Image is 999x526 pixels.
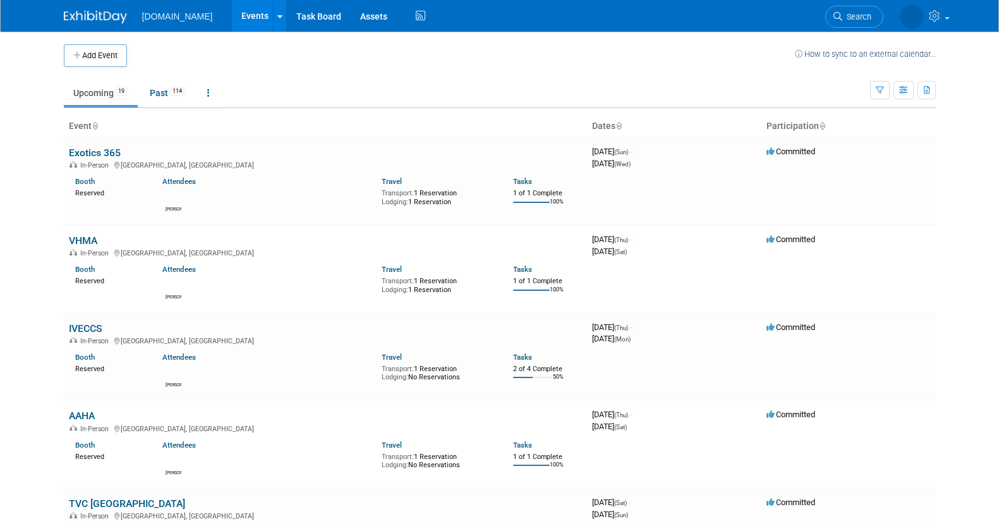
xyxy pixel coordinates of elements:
[382,286,408,294] span: Lodging:
[614,499,627,506] span: (Sat)
[80,161,112,169] span: In-Person
[630,410,632,419] span: -
[382,450,494,470] div: 1 Reservation No Reservations
[513,441,532,450] a: Tasks
[69,498,185,510] a: TVC [GEOGRAPHIC_DATA]
[766,322,815,332] span: Committed
[64,11,127,23] img: ExhibitDay
[70,249,77,255] img: In-Person Event
[75,441,95,450] a: Booth
[614,324,628,331] span: (Thu)
[592,159,631,168] span: [DATE]
[114,87,128,96] span: 19
[92,121,98,131] a: Sort by Event Name
[766,235,815,244] span: Committed
[842,12,871,21] span: Search
[64,81,138,105] a: Upcoming19
[166,278,181,293] img: Kiersten Hackett
[513,189,582,198] div: 1 of 1 Complete
[513,277,582,286] div: 1 of 1 Complete
[64,116,587,137] th: Event
[766,410,815,419] span: Committed
[614,248,627,255] span: (Sat)
[614,511,628,518] span: (Sun)
[513,453,582,462] div: 1 of 1 Complete
[64,44,127,67] button: Add Event
[592,422,627,431] span: [DATE]
[80,512,112,520] span: In-Person
[69,147,121,159] a: Exotics 365
[70,512,77,518] img: In-Person Event
[162,441,196,450] a: Attendees
[382,189,414,197] span: Transport:
[70,161,77,168] img: In-Person Event
[166,365,181,381] img: David Han
[592,334,631,343] span: [DATE]
[382,461,408,469] span: Lodging:
[69,235,97,247] a: VHMA
[382,373,408,381] span: Lodging:
[629,498,631,507] span: -
[513,365,582,374] div: 2 of 4 Complete
[140,81,195,105] a: Past114
[80,249,112,257] span: In-Person
[592,410,632,419] span: [DATE]
[630,235,632,244] span: -
[166,453,181,468] img: William Forsey
[382,177,402,186] a: Travel
[382,453,414,461] span: Transport:
[80,337,112,345] span: In-Person
[382,265,402,274] a: Travel
[614,149,628,156] span: (Sun)
[382,274,494,294] div: 1 Reservation 1 Reservation
[75,177,95,186] a: Booth
[550,286,564,303] td: 100%
[630,147,632,156] span: -
[162,353,196,362] a: Attendees
[513,353,532,362] a: Tasks
[69,423,582,433] div: [GEOGRAPHIC_DATA], [GEOGRAPHIC_DATA]
[142,11,213,21] span: [DOMAIN_NAME]
[162,265,196,274] a: Attendees
[69,159,582,169] div: [GEOGRAPHIC_DATA], [GEOGRAPHIC_DATA]
[70,337,77,343] img: In-Person Event
[615,121,622,131] a: Sort by Start Date
[614,412,628,419] span: (Thu)
[592,322,632,332] span: [DATE]
[550,199,564,216] td: 100%
[819,121,825,131] a: Sort by Participation Type
[382,353,402,362] a: Travel
[795,49,936,59] a: How to sync to an external calendar...
[75,274,144,286] div: Reserved
[900,4,924,28] img: Iuliia Bulow
[166,293,181,300] div: Kiersten Hackett
[166,468,181,476] div: William Forsey
[614,161,631,168] span: (Wed)
[75,353,95,362] a: Booth
[69,510,582,520] div: [GEOGRAPHIC_DATA], [GEOGRAPHIC_DATA]
[592,147,632,156] span: [DATE]
[766,498,815,507] span: Committed
[614,424,627,431] span: (Sat)
[513,177,532,186] a: Tasks
[761,116,936,137] th: Participation
[69,247,582,257] div: [GEOGRAPHIC_DATA], [GEOGRAPHIC_DATA]
[766,147,815,156] span: Committed
[592,510,628,519] span: [DATE]
[69,322,102,334] a: IVECCS
[825,6,883,28] a: Search
[592,247,627,256] span: [DATE]
[382,187,494,206] div: 1 Reservation 1 Reservation
[614,336,631,343] span: (Mon)
[382,362,494,382] div: 1 Reservation No Reservations
[75,265,95,274] a: Booth
[382,198,408,206] span: Lodging:
[592,235,632,244] span: [DATE]
[75,362,144,374] div: Reserved
[587,116,761,137] th: Dates
[166,381,181,388] div: David Han
[69,410,95,422] a: AAHA
[166,205,181,212] div: Shawn Wilkie
[75,450,144,462] div: Reserved
[169,87,186,96] span: 114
